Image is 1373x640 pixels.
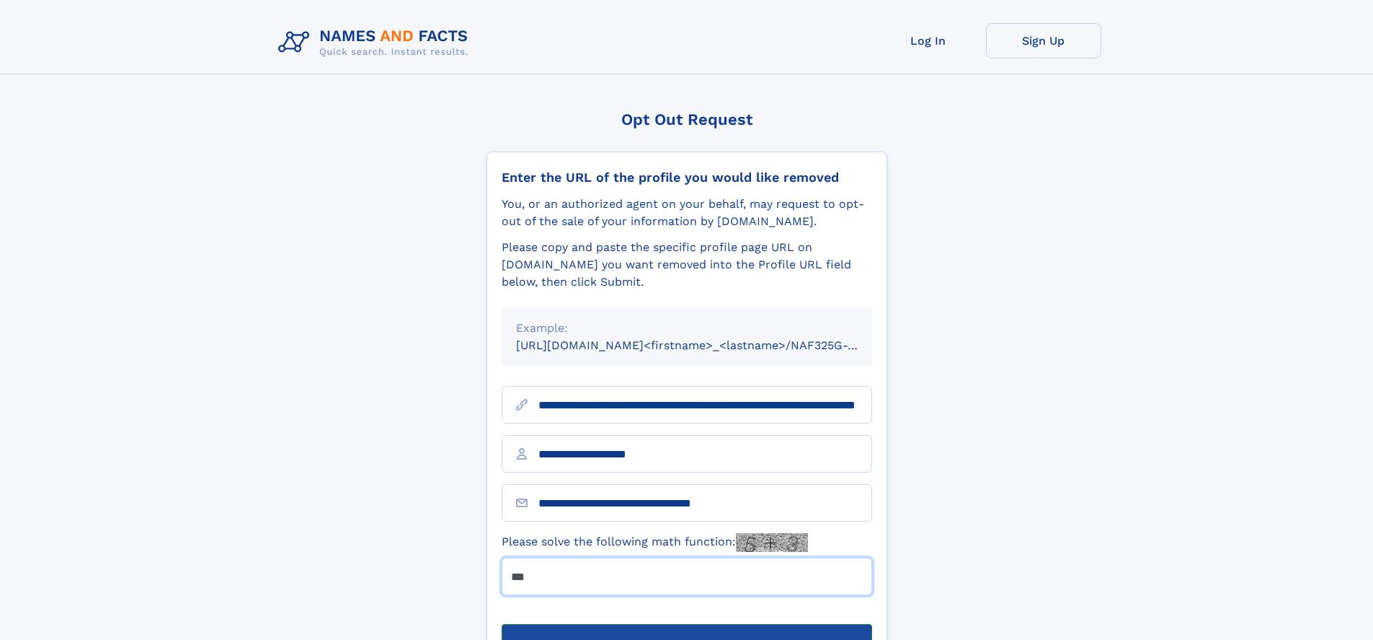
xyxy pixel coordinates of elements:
label: Please solve the following math function: [502,533,808,552]
a: Log In [871,23,986,58]
img: Logo Names and Facts [272,23,480,62]
div: You, or an authorized agent on your behalf, may request to opt-out of the sale of your informatio... [502,196,872,230]
div: Opt Out Request [486,110,887,128]
div: Please copy and paste the specific profile page URL on [DOMAIN_NAME] you want removed into the Pr... [502,239,872,291]
div: Enter the URL of the profile you would like removed [502,170,872,185]
a: Sign Up [986,23,1101,58]
small: [URL][DOMAIN_NAME]<firstname>_<lastname>/NAF325G-xxxxxxxx [516,338,899,352]
div: Example: [516,320,858,337]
